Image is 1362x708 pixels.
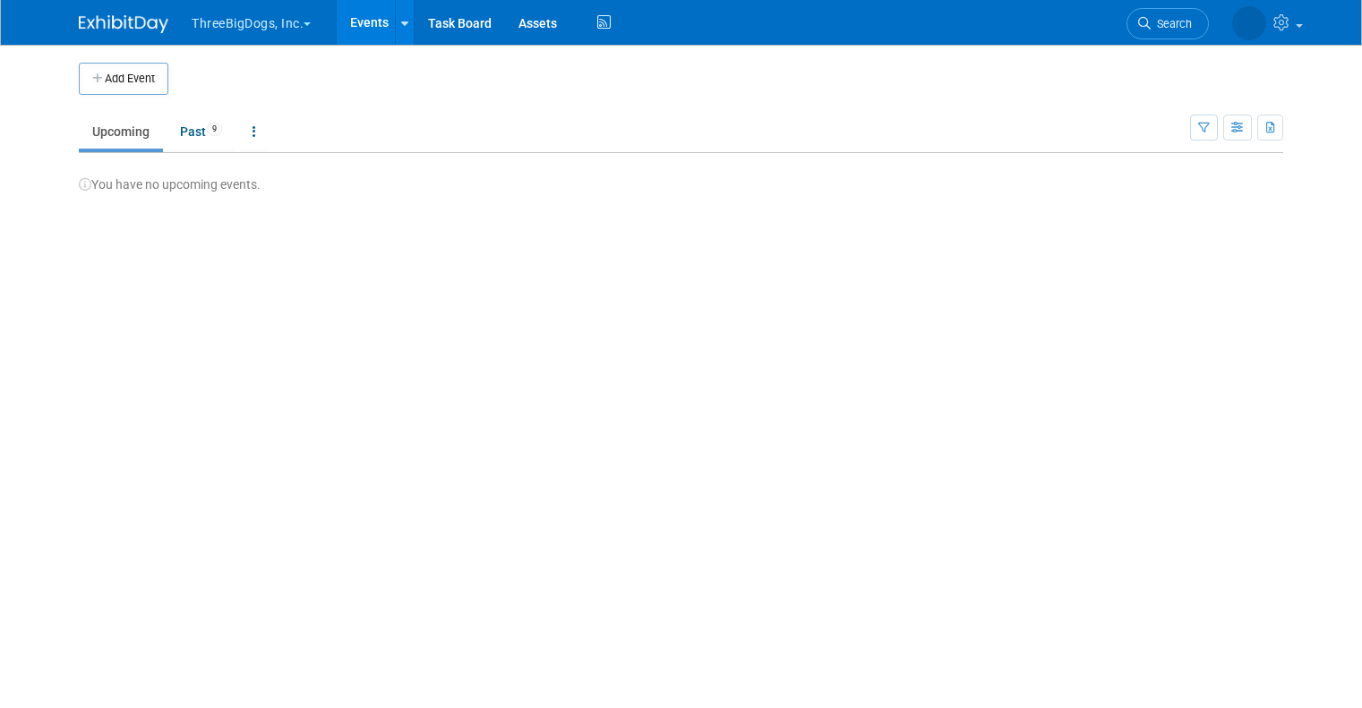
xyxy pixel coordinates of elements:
span: You have no upcoming events. [79,177,261,192]
span: Search [1151,17,1192,30]
a: Upcoming [79,115,163,149]
a: Past9 [167,115,236,149]
a: Search [1126,8,1209,39]
img: ExhibitDay [79,15,168,33]
span: 9 [207,123,222,136]
button: Add Event [79,63,168,95]
img: Leigh Jergensen [1232,6,1266,40]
